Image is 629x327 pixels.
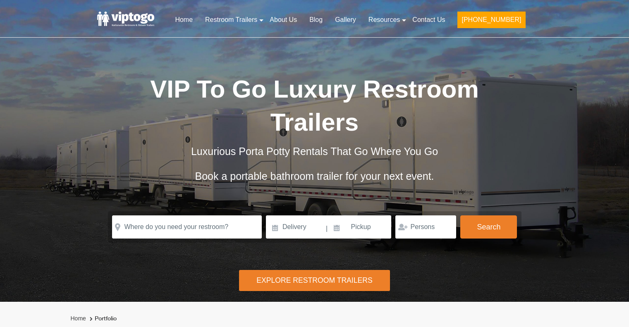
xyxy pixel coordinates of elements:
a: Home [169,11,199,29]
input: Pickup [329,215,392,239]
div: Explore Restroom Trailers [239,270,390,291]
a: Home [71,315,86,322]
a: [PHONE_NUMBER] [451,11,531,33]
a: Blog [303,11,329,29]
a: Contact Us [406,11,451,29]
a: About Us [263,11,303,29]
a: Restroom Trailers [199,11,263,29]
li: Portfolio [88,314,117,324]
button: [PHONE_NUMBER] [457,12,525,28]
span: VIP To Go Luxury Restroom Trailers [150,75,479,136]
span: Book a portable bathroom trailer for your next event. [195,170,434,182]
button: Search [460,215,517,239]
span: Luxurious Porta Potty Rentals That Go Where You Go [191,146,438,157]
a: Gallery [329,11,362,29]
input: Delivery [266,215,325,239]
a: Resources [362,11,406,29]
input: Where do you need your restroom? [112,215,262,239]
input: Persons [395,215,456,239]
span: | [326,215,328,242]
